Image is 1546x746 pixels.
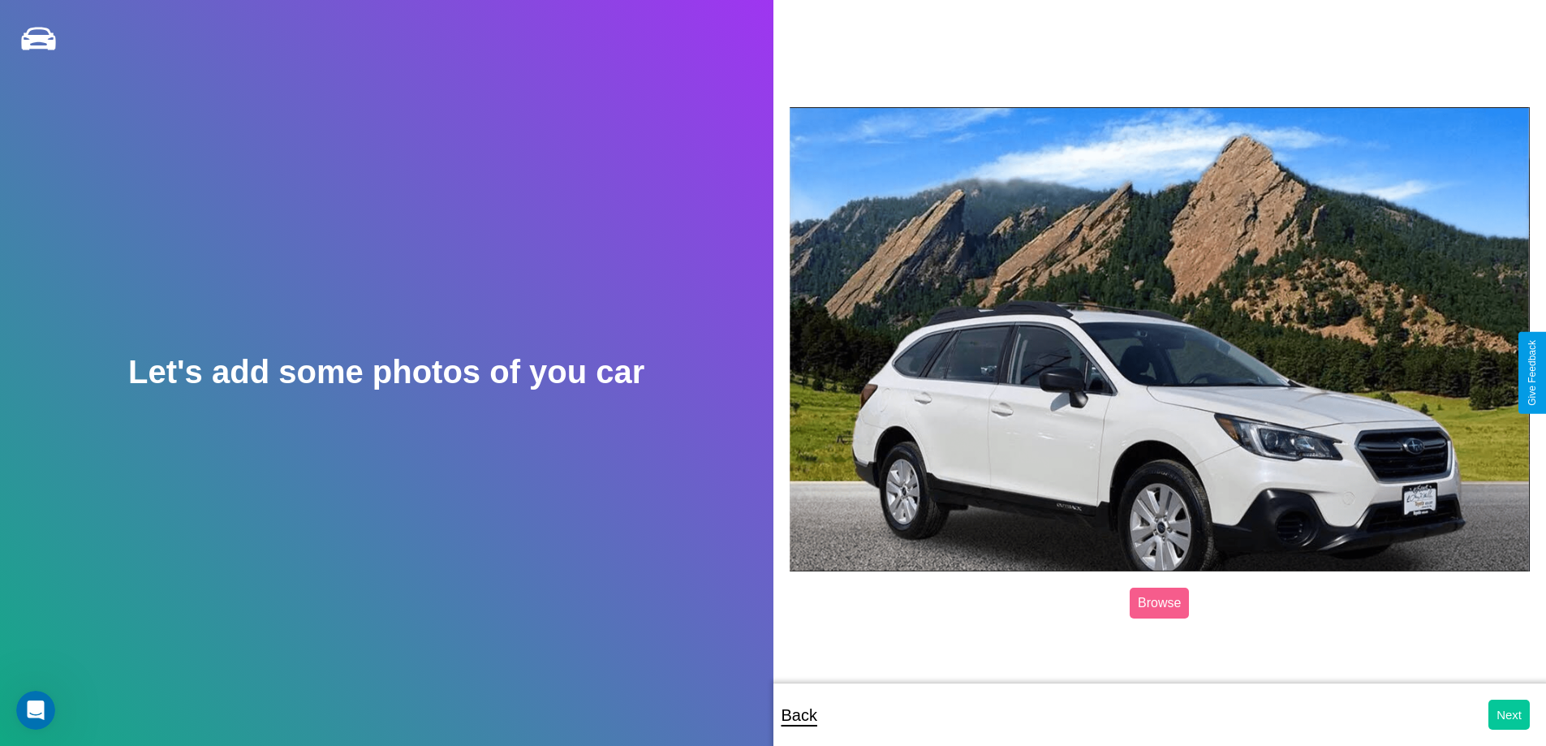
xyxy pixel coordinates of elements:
label: Browse [1130,588,1189,619]
h2: Let's add some photos of you car [128,354,644,390]
iframe: Intercom live chat [16,691,55,730]
p: Back [782,701,817,730]
div: Give Feedback [1527,340,1538,406]
img: posted [790,107,1531,571]
button: Next [1488,700,1530,730]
